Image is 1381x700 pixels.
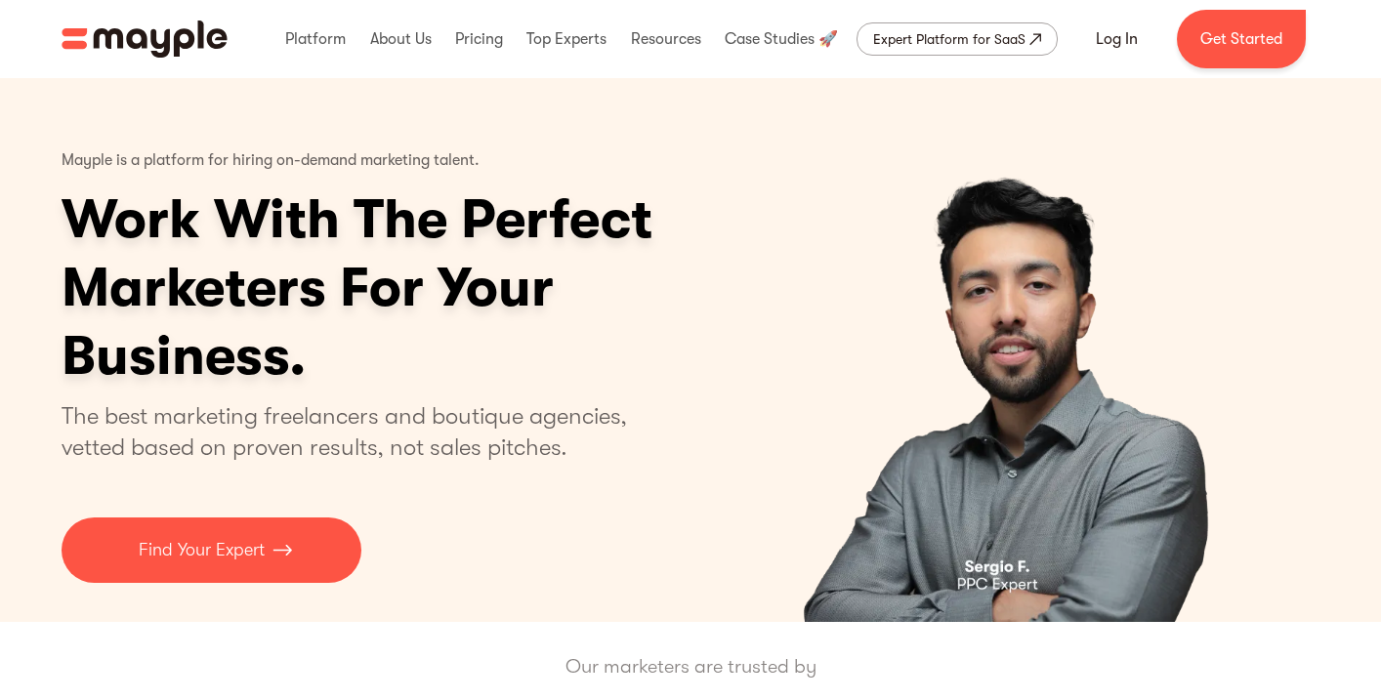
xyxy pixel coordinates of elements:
div: Top Experts [522,8,611,70]
a: Expert Platform for SaaS [857,22,1058,56]
h1: Work With The Perfect Marketers For Your Business. [62,185,804,391]
div: 1 of 4 [709,78,1319,622]
a: home [62,21,228,58]
p: Find Your Expert [139,537,265,563]
div: About Us [365,8,437,70]
div: Resources [626,8,706,70]
p: Mayple is a platform for hiring on-demand marketing talent. [62,137,480,185]
div: Pricing [450,8,508,70]
a: Get Started [1177,10,1306,68]
div: Expert Platform for SaaS [873,27,1025,51]
img: Mayple logo [62,21,228,58]
p: The best marketing freelancers and boutique agencies, vetted based on proven results, not sales p... [62,400,650,463]
div: carousel [709,78,1319,622]
a: Log In [1072,16,1161,62]
div: Platform [280,8,351,70]
a: Find Your Expert [62,517,361,583]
